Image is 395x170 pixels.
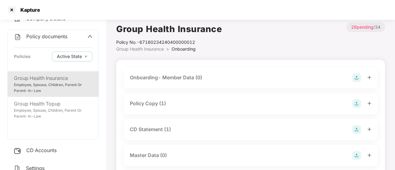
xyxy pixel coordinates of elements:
[87,34,92,39] span: up
[116,46,164,52] span: Group Health Insurance
[130,100,166,107] div: Policy Copy (1)
[367,127,372,131] span: plus
[166,46,169,52] span: >
[26,33,67,39] span: Policy documents
[14,33,21,41] img: svg+xml;base64,PHN2ZyB4bWxucz0iaHR0cDovL3d3dy53My5vcmcvMjAwMC9zdmciIHdpZHRoPSIyNCIgaGVpZ2h0PSIyNC...
[14,82,92,94] div: Employee, Spouse, Children, Parent Or Parent-In-Law
[52,52,92,61] button: Active Statedown
[352,125,361,134] img: svg+xml;base64,PHN2ZyB4bWxucz0iaHR0cDovL3d3dy53My5vcmcvMjAwMC9zdmciIHdpZHRoPSIyOCIgaGVpZ2h0PSIyOC...
[14,53,31,60] div: Policies
[352,99,361,108] img: svg+xml;base64,PHN2ZyB4bWxucz0iaHR0cDovL3d3dy53My5vcmcvMjAwMC9zdmciIHdpZHRoPSIyOCIgaGVpZ2h0PSIyOC...
[14,74,92,82] div: Group Health Insurance
[130,126,171,133] div: CD Statement (1)
[352,73,361,82] img: svg+xml;base64,PHN2ZyB4bWxucz0iaHR0cDovL3d3dy53My5vcmcvMjAwMC9zdmciIHdpZHRoPSIyOCIgaGVpZ2h0PSIyOC...
[14,108,92,119] div: Employee, Spouse, Children, Parent Or Parent-In-Law
[116,22,222,36] h1: Group Health Insurance
[346,22,385,32] p: / 34
[351,24,373,30] span: 28 pending
[26,147,57,153] span: CD Accounts
[367,75,372,80] span: plus
[367,101,372,106] span: plus
[17,7,40,13] div: Kapture
[14,100,92,108] div: Group Health Topup
[130,151,167,159] div: Master Data (0)
[116,39,222,46] div: Policy No.- 67160234240400000012
[57,53,82,60] span: Active State
[84,55,87,58] span: down
[26,15,66,22] span: Company Details
[367,153,372,157] span: plus
[14,147,21,155] img: svg+xml;base64,PHN2ZyB3aWR0aD0iMjUiIGhlaWdodD0iMjQiIHZpZXdCb3g9IjAgMCAyNSAyNCIgZmlsbD0ibm9uZSIgeG...
[130,74,202,81] div: Onboarding- Member Data (0)
[352,151,361,160] img: svg+xml;base64,PHN2ZyB4bWxucz0iaHR0cDovL3d3dy53My5vcmcvMjAwMC9zdmciIHdpZHRoPSIyOCIgaGVpZ2h0PSIyOC...
[172,46,196,52] span: Onboarding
